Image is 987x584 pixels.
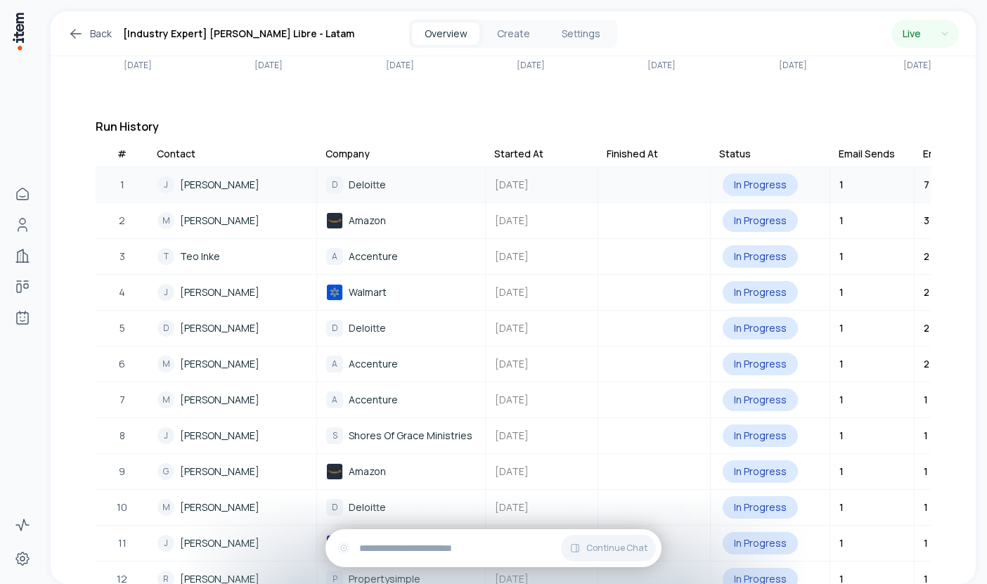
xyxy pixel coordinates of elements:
[326,356,343,372] div: A
[123,25,354,42] h1: [Industry Expert] [PERSON_NAME] Libre - Latam
[839,393,844,406] span: 1
[124,59,152,71] tspan: [DATE]
[180,285,259,300] span: [PERSON_NAME]
[180,392,259,408] span: [PERSON_NAME]
[924,465,928,478] span: 1
[839,285,844,299] span: 1
[839,536,844,550] span: 1
[149,311,316,345] a: D[PERSON_NAME]
[122,46,128,58] tspan: 0
[723,532,798,554] div: In Progress
[180,500,259,515] span: [PERSON_NAME]
[180,213,259,228] span: [PERSON_NAME]
[157,535,174,552] div: J
[924,321,929,335] span: 2
[8,511,37,539] a: Activity
[839,249,844,263] span: 1
[517,59,545,71] tspan: [DATE]
[318,204,484,238] a: AmazonAmazon
[723,496,798,519] div: In Progress
[349,428,472,443] span: Shores Of Grace Ministries
[119,213,125,228] span: 2
[924,178,929,191] span: 7
[924,429,928,442] span: 1
[120,320,125,336] span: 5
[326,391,343,408] div: A
[67,25,112,42] a: Back
[318,383,484,417] a: AAccenture
[349,464,386,479] span: Amazon
[149,526,316,560] a: J[PERSON_NAME]
[157,147,195,161] div: Contact
[924,357,929,370] span: 2
[8,242,37,270] a: Companies
[723,317,798,339] div: In Progress
[180,464,259,479] span: [PERSON_NAME]
[157,320,174,337] div: D
[119,285,125,300] span: 4
[412,22,479,45] button: Overview
[318,419,484,453] a: SShores Of Grace Ministries
[723,460,798,483] div: In Progress
[8,545,37,573] a: Settings
[117,500,127,515] span: 10
[839,178,844,191] span: 1
[349,249,398,264] span: Accenture
[723,353,798,375] div: In Progress
[326,499,343,516] div: D
[120,392,125,408] span: 7
[325,147,370,161] div: Company
[149,419,316,453] a: J[PERSON_NAME]
[723,389,798,411] div: In Progress
[349,285,387,300] span: Walmart
[117,147,127,161] div: #
[318,491,484,524] a: DDeloitte
[157,284,174,301] div: J
[157,499,174,516] div: M
[120,428,125,443] span: 8
[386,59,414,71] tspan: [DATE]
[180,249,220,264] span: Teo Inke
[586,543,647,554] span: Continue Chat
[723,209,798,232] div: In Progress
[349,356,398,372] span: Accenture
[723,245,798,268] div: In Progress
[494,147,543,161] div: Started At
[180,536,259,551] span: [PERSON_NAME]
[149,383,316,417] a: M[PERSON_NAME]
[120,249,125,264] span: 3
[723,174,798,196] div: In Progress
[180,356,259,372] span: [PERSON_NAME]
[157,463,174,480] div: G
[349,500,386,515] span: Deloitte
[924,285,929,299] span: 2
[839,465,844,478] span: 1
[8,180,37,208] a: Home
[157,176,174,193] div: J
[723,424,798,447] div: In Progress
[479,22,547,45] button: Create
[180,428,259,443] span: [PERSON_NAME]
[647,59,676,71] tspan: [DATE]
[561,535,656,562] button: Continue Chat
[839,321,844,335] span: 1
[349,392,398,408] span: Accenture
[96,118,931,135] h3: Run History
[839,357,844,370] span: 1
[326,212,343,229] img: Amazon
[924,393,928,406] span: 1
[924,500,928,514] span: 1
[924,214,929,227] span: 3
[779,59,807,71] tspan: [DATE]
[719,147,751,161] div: Status
[325,529,662,567] div: Continue Chat
[924,249,929,263] span: 2
[149,455,316,488] a: G[PERSON_NAME]
[149,275,316,309] a: J[PERSON_NAME]
[839,214,844,227] span: 1
[8,273,37,301] a: Deals
[839,500,844,514] span: 1
[149,168,316,202] a: J[PERSON_NAME]
[180,320,259,336] span: [PERSON_NAME]
[149,240,316,273] a: TTeo Inke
